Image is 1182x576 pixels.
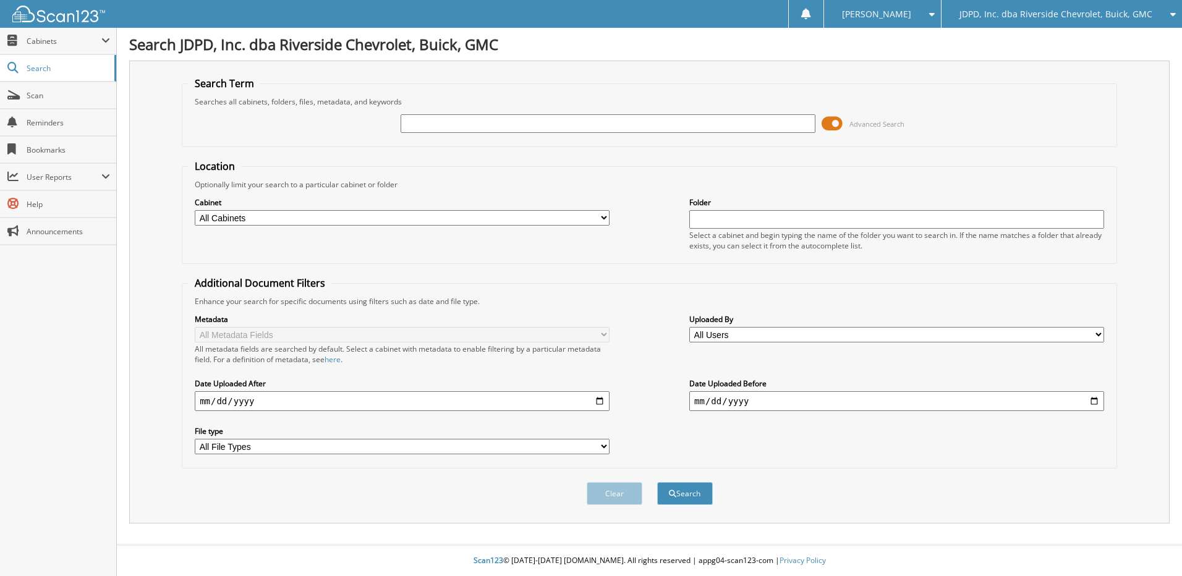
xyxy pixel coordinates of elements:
[195,344,610,365] div: All metadata fields are searched by default. Select a cabinet with metadata to enable filtering b...
[587,482,642,505] button: Clear
[689,391,1104,411] input: end
[689,230,1104,251] div: Select a cabinet and begin typing the name of the folder you want to search in. If the name match...
[27,145,110,155] span: Bookmarks
[189,96,1110,107] div: Searches all cabinets, folders, files, metadata, and keywords
[189,179,1110,190] div: Optionally limit your search to a particular cabinet or folder
[189,296,1110,307] div: Enhance your search for specific documents using filters such as date and file type.
[325,354,341,365] a: here
[189,77,260,90] legend: Search Term
[27,117,110,128] span: Reminders
[27,172,101,182] span: User Reports
[842,11,911,18] span: [PERSON_NAME]
[12,6,105,22] img: scan123-logo-white.svg
[689,378,1104,389] label: Date Uploaded Before
[117,546,1182,576] div: © [DATE]-[DATE] [DOMAIN_NAME]. All rights reserved | appg04-scan123-com |
[657,482,713,505] button: Search
[959,11,1152,18] span: JDPD, Inc. dba Riverside Chevrolet, Buick, GMC
[474,555,503,565] span: Scan123
[129,34,1170,54] h1: Search JDPD, Inc. dba Riverside Chevrolet, Buick, GMC
[849,119,904,129] span: Advanced Search
[195,426,610,436] label: File type
[27,63,108,74] span: Search
[689,314,1104,324] label: Uploaded By
[195,391,610,411] input: start
[27,199,110,210] span: Help
[27,90,110,101] span: Scan
[189,276,331,290] legend: Additional Document Filters
[780,555,826,565] a: Privacy Policy
[689,197,1104,208] label: Folder
[27,36,101,46] span: Cabinets
[189,159,241,173] legend: Location
[27,226,110,237] span: Announcements
[195,314,610,324] label: Metadata
[195,378,610,389] label: Date Uploaded After
[195,197,610,208] label: Cabinet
